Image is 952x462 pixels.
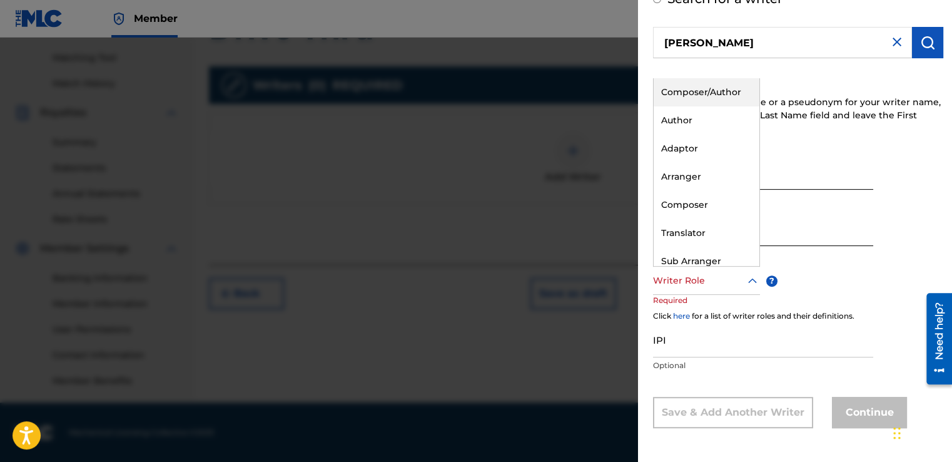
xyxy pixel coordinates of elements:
[653,96,943,135] div: If you use only one name or a pseudonym for your writer name, enter that name in the Last Name fi...
[654,106,759,135] div: Author
[766,275,777,287] span: ?
[134,11,178,26] span: Member
[654,191,759,219] div: Composer
[893,414,901,452] div: Drag
[653,192,873,203] p: Optional
[917,289,952,389] iframe: Resource Center
[654,219,759,247] div: Translator
[654,78,759,106] div: Composer/Author
[654,135,759,163] div: Adaptor
[653,27,912,58] input: Search writer's name or IPI Number
[920,35,935,50] img: Search Works
[653,249,873,260] p: Required
[653,311,943,322] div: Click for a list of writer roles and their definitions.
[653,295,701,323] p: Required
[673,311,690,321] a: here
[111,11,126,26] img: Top Rightsholder
[889,402,952,462] iframe: Chat Widget
[653,360,873,371] p: Optional
[889,34,904,49] img: close
[654,247,759,275] div: Sub Arranger
[15,9,63,28] img: MLC Logo
[654,163,759,191] div: Arranger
